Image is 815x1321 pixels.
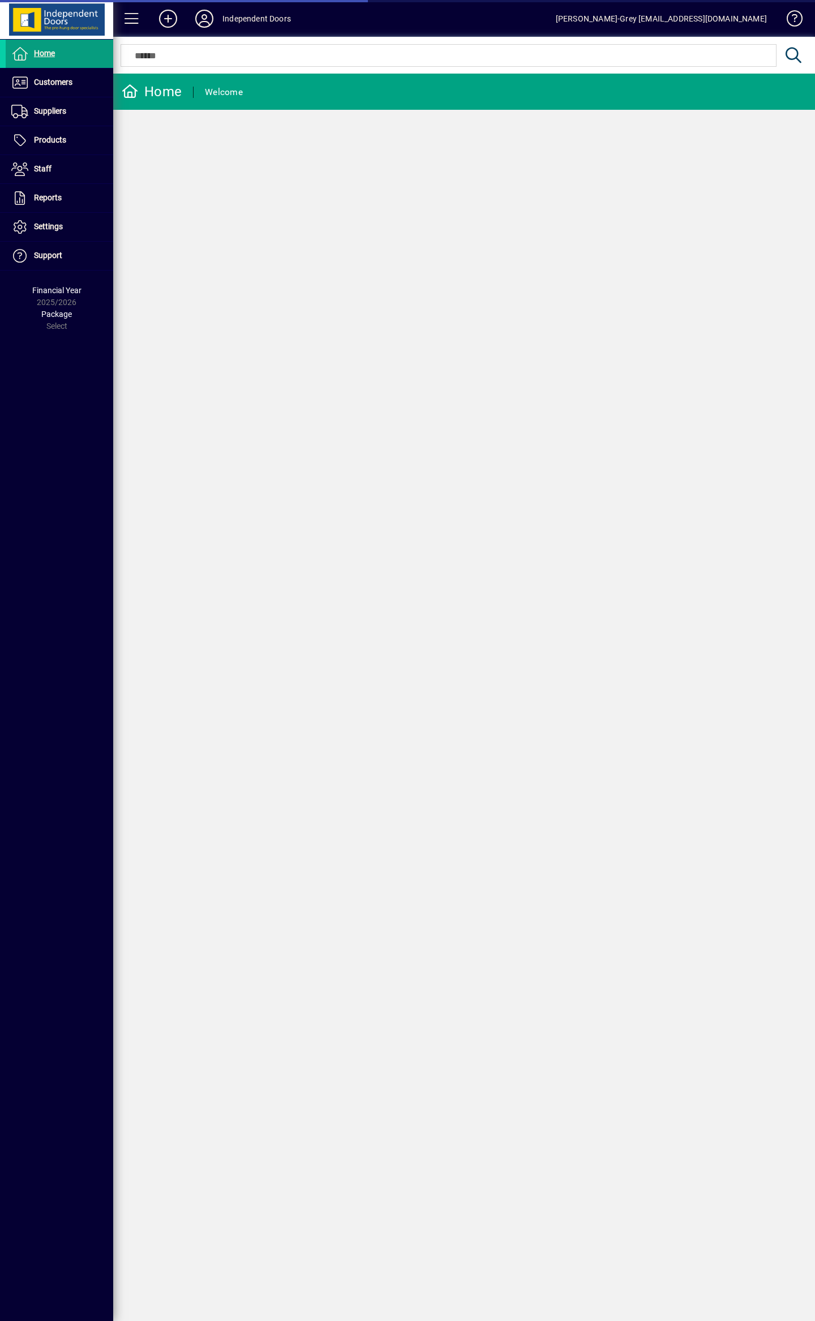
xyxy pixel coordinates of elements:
[6,68,113,97] a: Customers
[41,310,72,319] span: Package
[6,97,113,126] a: Suppliers
[34,49,55,58] span: Home
[32,286,81,295] span: Financial Year
[6,155,113,183] a: Staff
[6,126,113,155] a: Products
[150,8,186,29] button: Add
[34,78,72,87] span: Customers
[34,251,62,260] span: Support
[6,213,113,241] a: Settings
[34,106,66,115] span: Suppliers
[778,2,801,39] a: Knowledge Base
[34,193,62,202] span: Reports
[6,242,113,270] a: Support
[34,164,52,173] span: Staff
[6,184,113,212] a: Reports
[556,10,767,28] div: [PERSON_NAME]-Grey [EMAIL_ADDRESS][DOMAIN_NAME]
[34,222,63,231] span: Settings
[186,8,222,29] button: Profile
[34,135,66,144] span: Products
[222,10,291,28] div: Independent Doors
[122,83,182,101] div: Home
[205,83,243,101] div: Welcome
